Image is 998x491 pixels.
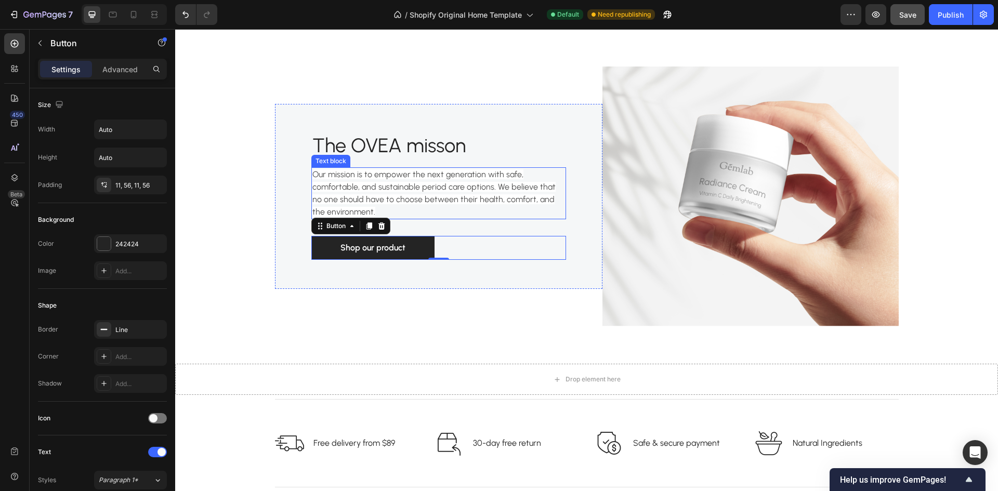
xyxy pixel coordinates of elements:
[38,379,62,388] div: Shadow
[38,475,56,485] div: Styles
[579,400,608,429] img: Alt Image
[38,301,57,310] div: Shape
[963,440,988,465] div: Open Intercom Messenger
[115,267,164,276] div: Add...
[165,213,230,225] div: Shop our product
[38,180,62,190] div: Padding
[102,64,138,75] p: Advanced
[618,408,687,420] p: Natural Ingredients
[175,4,217,25] div: Undo/Redo
[890,4,925,25] button: Save
[100,400,129,429] img: Alt Image
[557,10,579,19] span: Default
[598,10,651,19] span: Need republishing
[115,325,164,335] div: Line
[10,111,25,119] div: 450
[38,325,58,334] div: Border
[405,9,408,20] span: /
[50,37,139,49] p: Button
[138,127,173,137] div: Text block
[419,400,449,429] img: Alt Image
[115,181,164,190] div: 11, 56, 11, 56
[136,207,259,231] a: Shop our product
[410,9,522,20] span: Shopify Original Home Template
[137,140,380,188] span: Our mission is to empower the next generation with safe, comfortable, and sustainable period care...
[4,4,77,25] button: 7
[840,473,975,486] button: Show survey - Help us improve GemPages!
[259,400,288,429] img: Alt Image
[390,346,445,354] div: Drop element here
[95,148,166,167] input: Auto
[38,447,51,457] div: Text
[136,138,391,190] div: Rich Text Editor. Editing area: main
[458,408,545,420] p: Safe & secure payment
[138,408,220,420] p: Free delivery from $89
[137,105,365,129] p: The OVEA misson
[115,240,164,249] div: 242424
[95,120,166,139] input: Auto
[175,29,998,491] iframe: Design area
[938,9,964,20] div: Publish
[115,379,164,389] div: Add...
[38,153,57,162] div: Height
[38,352,59,361] div: Corner
[149,192,173,202] div: Button
[38,239,54,248] div: Color
[899,10,916,19] span: Save
[68,8,73,21] p: 7
[427,37,724,298] img: Alt Image
[840,475,963,485] span: Help us improve GemPages!
[115,352,164,362] div: Add...
[8,190,25,198] div: Beta
[38,215,74,224] div: Background
[38,414,50,423] div: Icon
[99,475,138,485] span: Paragraph 1*
[94,471,167,489] button: Paragraph 1*
[929,4,973,25] button: Publish
[298,408,366,420] p: 30-day free return
[38,266,56,275] div: Image
[136,104,366,130] h2: Rich Text Editor. Editing area: main
[51,64,81,75] p: Settings
[38,98,65,112] div: Size
[38,125,55,134] div: Width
